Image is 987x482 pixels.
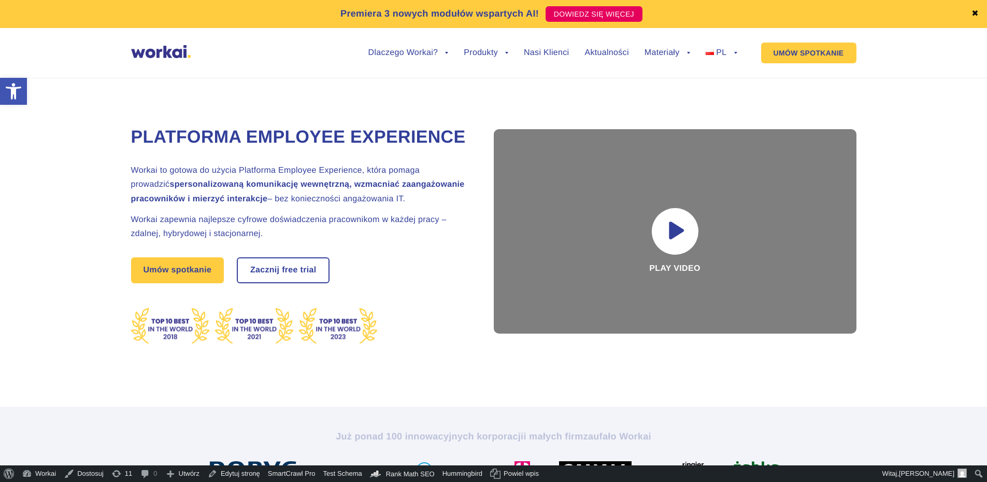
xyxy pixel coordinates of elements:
a: SmartCrawl Pro [264,465,320,482]
i: i małych firm [523,431,583,442]
a: UMÓW SPOTKANIE [761,43,856,63]
span: 11 [125,465,132,482]
a: Aktualności [584,49,628,57]
span: Rank Math SEO [386,470,435,478]
a: Dostosuj [60,465,108,482]
span: Powiel wpis [504,465,539,482]
p: Premiera 3 nowych modułów wspartych AI! [340,7,539,21]
a: Umów spotkanie [131,257,224,283]
div: Play video [494,129,856,334]
h2: Już ponad 100 innowacyjnych korporacji zaufało Workai [206,430,781,443]
span: [PERSON_NAME] [899,470,954,477]
a: Test Schema [320,465,366,482]
span: Utwórz [179,465,199,482]
a: Hummingbird [439,465,487,482]
span: 0 [153,465,157,482]
a: Materiały [645,49,690,57]
a: Edytuj stronę [204,465,264,482]
a: Nasi Klienci [524,49,569,57]
a: Kokpit Rank Math [366,465,439,482]
h2: Workai to gotowa do użycia Platforma Employee Experience, która pomaga prowadzić – bez koniecznoś... [131,163,468,206]
a: Zacznij free trial [238,258,329,282]
span: PL [716,48,726,57]
h2: Workai zapewnia najlepsze cyfrowe doświadczenia pracownikom w każdej pracy – zdalnej, hybrydowej ... [131,213,468,241]
a: Workai [18,465,60,482]
a: Witaj, [879,465,971,482]
h1: Platforma Employee Experience [131,126,468,149]
a: Dlaczego Workai? [368,49,449,57]
a: ✖ [971,10,979,18]
a: Produkty [464,49,508,57]
strong: spersonalizowaną komunikację wewnętrzną, wzmacniać zaangażowanie pracowników i mierzyć interakcje [131,180,465,203]
a: DOWIEDZ SIĘ WIĘCEJ [546,6,642,22]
